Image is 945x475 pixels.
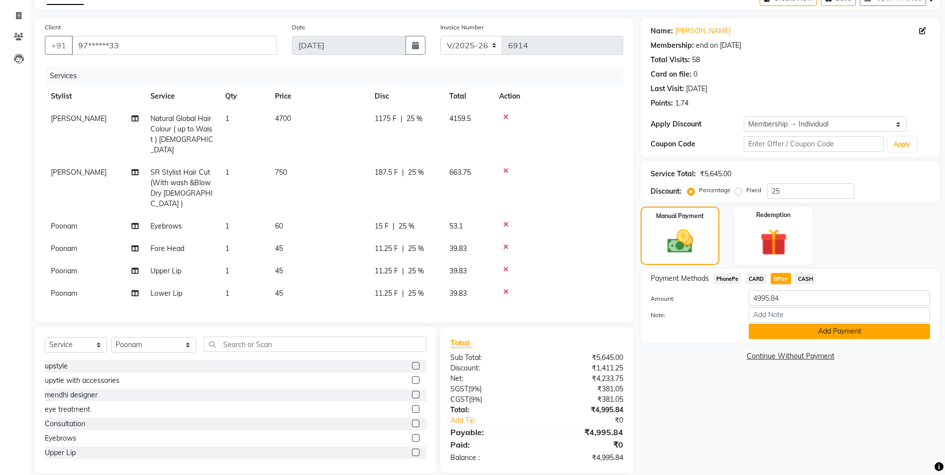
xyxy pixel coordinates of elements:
[443,405,537,415] div: Total:
[275,222,283,231] span: 60
[471,395,480,403] span: 9%
[51,266,77,275] span: Poonam
[450,338,473,348] span: Total
[651,273,709,284] span: Payment Methods
[375,221,389,232] span: 15 F
[651,139,744,149] div: Coupon Code
[749,307,930,323] input: Add Note
[375,114,397,124] span: 1175 F
[292,23,305,32] label: Date
[443,353,537,363] div: Sub Total:
[537,453,631,463] div: ₹4,995.84
[51,168,107,177] span: [PERSON_NAME]
[46,67,631,85] div: Services
[45,404,90,415] div: eye treatment
[45,448,76,458] div: Upper Lip
[537,363,631,373] div: ₹1,411.25
[552,415,631,426] div: ₹0
[399,221,414,232] span: 25 %
[450,384,468,393] span: SGST
[449,168,471,177] span: 663.75
[470,385,480,393] span: 9%
[537,405,631,415] div: ₹4,995.84
[643,311,741,320] label: Note:
[493,85,623,108] th: Action
[406,114,422,124] span: 25 %
[696,40,741,51] div: end on [DATE]
[537,439,631,451] div: ₹0
[225,266,229,275] span: 1
[443,85,493,108] th: Total
[443,384,537,394] div: ( )
[449,114,471,123] span: 4159.5
[150,289,182,298] span: Lower Lip
[651,119,744,129] div: Apply Discount
[408,288,424,299] span: 25 %
[72,36,277,55] input: Search by Name/Mobile/Email/Code
[745,273,767,284] span: CARD
[150,168,213,208] span: SR Stylist Hair Cut (With wash &Blow Dry [DEMOGRAPHIC_DATA] )
[443,415,552,426] a: Add Tip
[686,84,707,94] div: [DATE]
[150,222,182,231] span: Eyebrows
[651,55,690,65] div: Total Visits:
[699,186,731,195] label: Percentage
[144,85,219,108] th: Service
[643,351,938,361] a: Continue Without Payment
[449,222,463,231] span: 53.1
[225,244,229,253] span: 1
[225,114,229,123] span: 1
[204,337,426,352] input: Search or Scan
[651,40,694,51] div: Membership:
[651,169,696,179] div: Service Total:
[45,390,98,400] div: mendhi designer
[537,353,631,363] div: ₹5,645.00
[219,85,269,108] th: Qty
[45,361,68,371] div: upstyle
[651,186,681,197] div: Discount:
[51,114,107,123] span: [PERSON_NAME]
[375,288,398,299] span: 11.25 F
[45,36,73,55] button: +91
[275,266,283,275] span: 45
[449,244,467,253] span: 39.83
[771,273,791,284] span: GPay
[150,114,213,154] span: Natural Global Hair Colour ( up to Waist ) [DEMOGRAPHIC_DATA]
[537,373,631,384] div: ₹4,233.75
[225,222,229,231] span: 1
[375,167,398,178] span: 187.5 F
[51,289,77,298] span: Poonam
[746,186,761,195] label: Fixed
[656,212,704,221] label: Manual Payment
[443,373,537,384] div: Net:
[749,290,930,306] input: Amount
[795,273,816,284] span: CASH
[269,85,369,108] th: Price
[449,289,467,298] span: 39.83
[45,23,61,32] label: Client
[693,69,697,80] div: 0
[45,375,120,386] div: upytle with accessories
[700,169,731,179] div: ₹5,645.00
[45,85,144,108] th: Stylist
[443,426,537,438] div: Payable:
[675,26,731,36] a: [PERSON_NAME]
[713,273,741,284] span: PhonePe
[440,23,484,32] label: Invoice Number
[744,136,883,152] input: Enter Offer / Coupon Code
[408,266,424,276] span: 25 %
[402,288,404,299] span: |
[275,114,291,123] span: 4700
[692,55,700,65] div: 58
[369,85,443,108] th: Disc
[651,98,673,109] div: Points:
[752,226,796,259] img: _gift.svg
[651,69,691,80] div: Card on file:
[408,243,424,254] span: 25 %
[150,266,181,275] span: Upper Lip
[537,394,631,405] div: ₹381.05
[537,384,631,394] div: ₹381.05
[275,289,283,298] span: 45
[651,84,684,94] div: Last Visit:
[275,168,287,177] span: 750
